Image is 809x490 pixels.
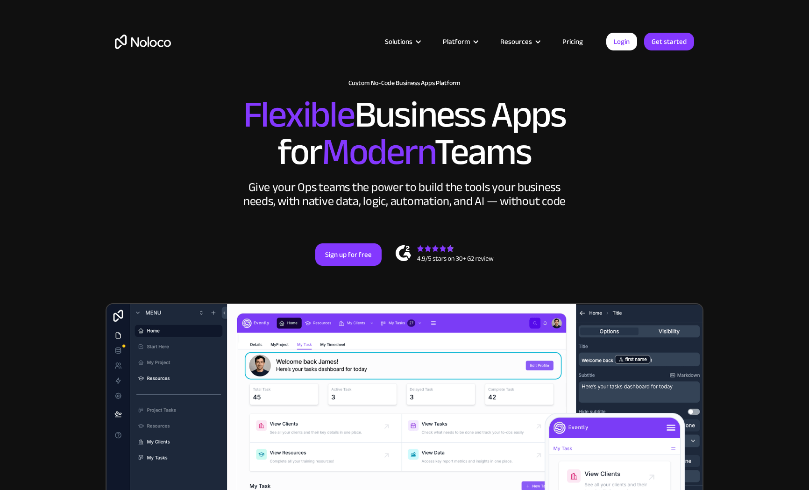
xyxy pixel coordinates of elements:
[115,35,171,49] a: home
[500,36,532,48] div: Resources
[241,180,568,208] div: Give your Ops teams the power to build the tools your business needs, with native data, logic, au...
[373,36,431,48] div: Solutions
[606,33,637,50] a: Login
[443,36,470,48] div: Platform
[551,36,595,48] a: Pricing
[315,243,382,266] a: Sign up for free
[644,33,694,50] a: Get started
[243,80,355,149] span: Flexible
[322,117,434,187] span: Modern
[431,36,489,48] div: Platform
[489,36,551,48] div: Resources
[115,96,694,171] h2: Business Apps for Teams
[385,36,412,48] div: Solutions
